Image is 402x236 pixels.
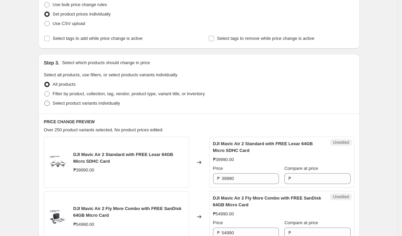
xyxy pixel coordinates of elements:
span: ₱ [288,230,291,235]
span: DJI Mavic Air 2 Standard with FREE Lexar 64GB Micro SDHC Card [213,141,313,153]
div: ₱39990.00 [73,167,94,174]
span: Use bulk price change rules [53,2,107,7]
h2: Step 3. [44,59,60,66]
span: DJI Mavic Air 2 Fly More Combo with FREE SanDisk 64GB Micro Card [73,206,182,218]
span: Use CSV upload [53,21,85,26]
img: whitealtiCopy_4BFE32E_80x.png [48,152,68,173]
p: Select which products should change in price [62,59,150,66]
span: DJI Mavic Air 2 Fly More Combo with FREE SanDisk 64GB Micro Card [213,195,321,207]
span: Price [213,166,223,171]
span: Over 250 product variants selected. No product prices edited: [44,127,163,132]
span: Price [213,220,223,225]
div: ₱39990.00 [213,156,234,163]
div: ₱54990.00 [213,211,234,217]
span: Compare at price [284,166,318,171]
span: Select tags to remove while price change is active [217,36,314,41]
span: ₱ [288,176,291,181]
span: Set product prices individually [53,11,111,17]
h6: PRICE CHANGE PREVIEW [44,119,354,125]
div: ₱54990.00 [73,221,94,228]
img: whitealtiCopy_FADBBB0_80x.png [48,207,68,227]
span: All products [53,82,76,87]
span: Filter by product, collection, tag, vendor, product type, variant title, or inventory [53,91,205,96]
span: Select all products, use filters, or select products variants individually [44,72,178,77]
span: Select product variants individually [53,101,120,106]
span: Unedited [333,194,349,200]
span: Compare at price [284,220,318,225]
span: Select tags to add while price change is active [53,36,143,41]
span: Unedited [333,140,349,145]
span: ₱ [217,230,220,235]
span: ₱ [217,176,220,181]
span: DJI Mavic Air 2 Standard with FREE Lexar 64GB Micro SDHC Card [73,152,173,164]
